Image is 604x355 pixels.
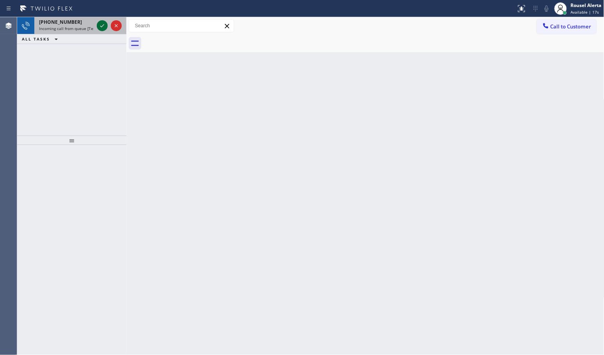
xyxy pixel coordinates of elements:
span: [PHONE_NUMBER] [39,19,82,25]
button: Reject [111,20,122,31]
input: Search [129,19,234,32]
div: Rousel Alerta [571,2,602,9]
button: Call to Customer [537,19,597,34]
button: ALL TASKS [17,34,66,44]
span: Incoming call from queue [Test] All [39,26,104,31]
button: Mute [541,3,552,14]
span: Call to Customer [551,23,592,30]
span: ALL TASKS [22,36,50,42]
button: Accept [97,20,108,31]
span: Available | 17s [571,9,599,15]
